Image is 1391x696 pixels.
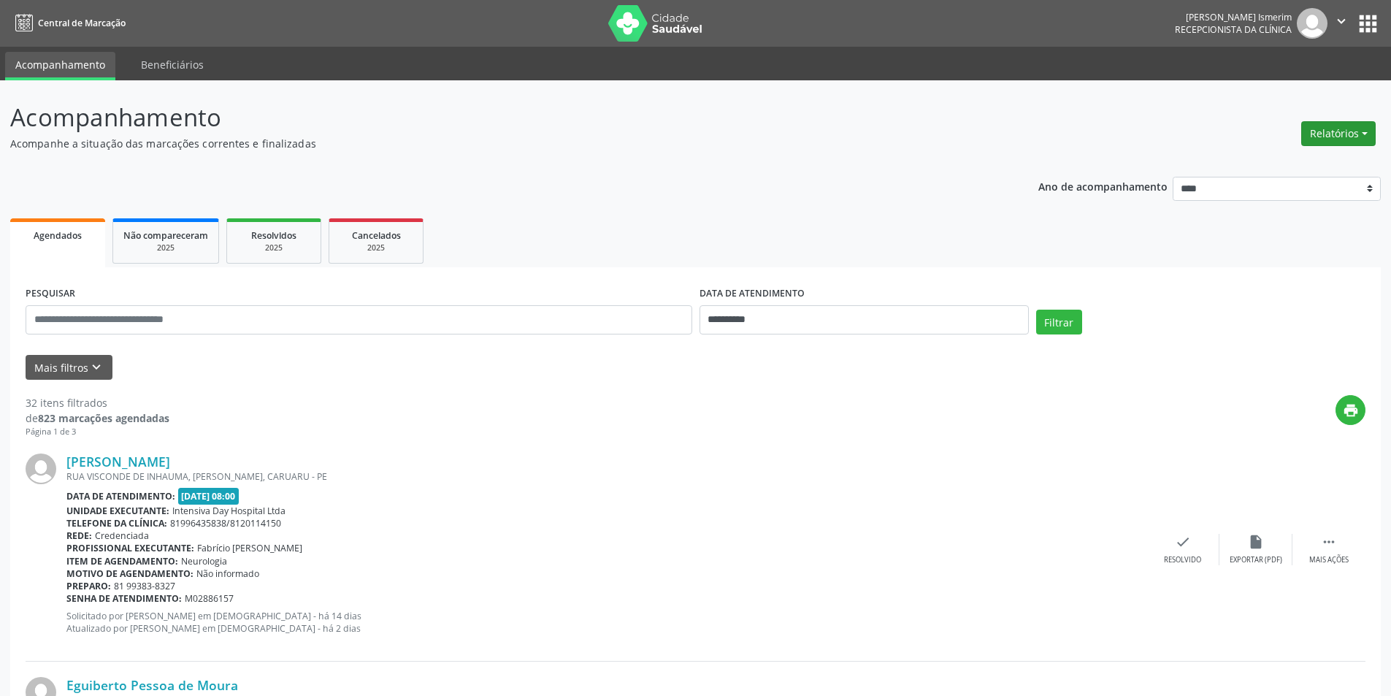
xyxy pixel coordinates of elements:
div: Mais ações [1309,555,1349,565]
b: Unidade executante: [66,505,169,517]
span: Agendados [34,229,82,242]
div: Exportar (PDF) [1230,555,1282,565]
span: Intensiva Day Hospital Ltda [172,505,286,517]
i:  [1333,13,1349,29]
a: Beneficiários [131,52,214,77]
div: RUA VISCONDE DE INHAUMA, [PERSON_NAME], CARUARU - PE [66,470,1146,483]
label: PESQUISAR [26,283,75,305]
img: img [26,454,56,484]
span: [DATE] 08:00 [178,488,240,505]
span: Fabrício [PERSON_NAME] [197,542,302,554]
button:  [1327,8,1355,39]
p: Solicitado por [PERSON_NAME] em [DEMOGRAPHIC_DATA] - há 14 dias Atualizado por [PERSON_NAME] em [... [66,610,1146,635]
div: 2025 [237,242,310,253]
a: Acompanhamento [5,52,115,80]
div: Resolvido [1164,555,1201,565]
span: M02886157 [185,592,234,605]
span: Não informado [196,567,259,580]
b: Data de atendimento: [66,490,175,502]
b: Rede: [66,529,92,542]
span: Recepcionista da clínica [1175,23,1292,36]
button: Relatórios [1301,121,1376,146]
b: Motivo de agendamento: [66,567,193,580]
span: Neurologia [181,555,227,567]
strong: 823 marcações agendadas [38,411,169,425]
i: print [1343,402,1359,418]
button: print [1336,395,1365,425]
button: Filtrar [1036,310,1082,334]
i: insert_drive_file [1248,534,1264,550]
button: apps [1355,11,1381,37]
a: Central de Marcação [10,11,126,35]
span: Central de Marcação [38,17,126,29]
button: Mais filtroskeyboard_arrow_down [26,355,112,380]
span: 81996435838/8120114150 [170,517,281,529]
b: Item de agendamento: [66,555,178,567]
div: 2025 [123,242,208,253]
b: Preparo: [66,580,111,592]
span: Credenciada [95,529,149,542]
span: Resolvidos [251,229,296,242]
b: Profissional executante: [66,542,194,554]
i: keyboard_arrow_down [88,359,104,375]
b: Senha de atendimento: [66,592,182,605]
i:  [1321,534,1337,550]
span: 81 99383-8327 [114,580,175,592]
p: Acompanhe a situação das marcações correntes e finalizadas [10,136,970,151]
p: Acompanhamento [10,99,970,136]
div: 2025 [340,242,413,253]
span: Não compareceram [123,229,208,242]
div: 32 itens filtrados [26,395,169,410]
b: Telefone da clínica: [66,517,167,529]
a: [PERSON_NAME] [66,454,170,470]
p: Ano de acompanhamento [1038,177,1168,195]
div: de [26,410,169,426]
i: check [1175,534,1191,550]
span: Cancelados [352,229,401,242]
img: img [1297,8,1327,39]
div: Página 1 de 3 [26,426,169,438]
div: [PERSON_NAME] Ismerim [1175,11,1292,23]
label: DATA DE ATENDIMENTO [700,283,805,305]
a: Eguiberto Pessoa de Moura [66,677,238,693]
